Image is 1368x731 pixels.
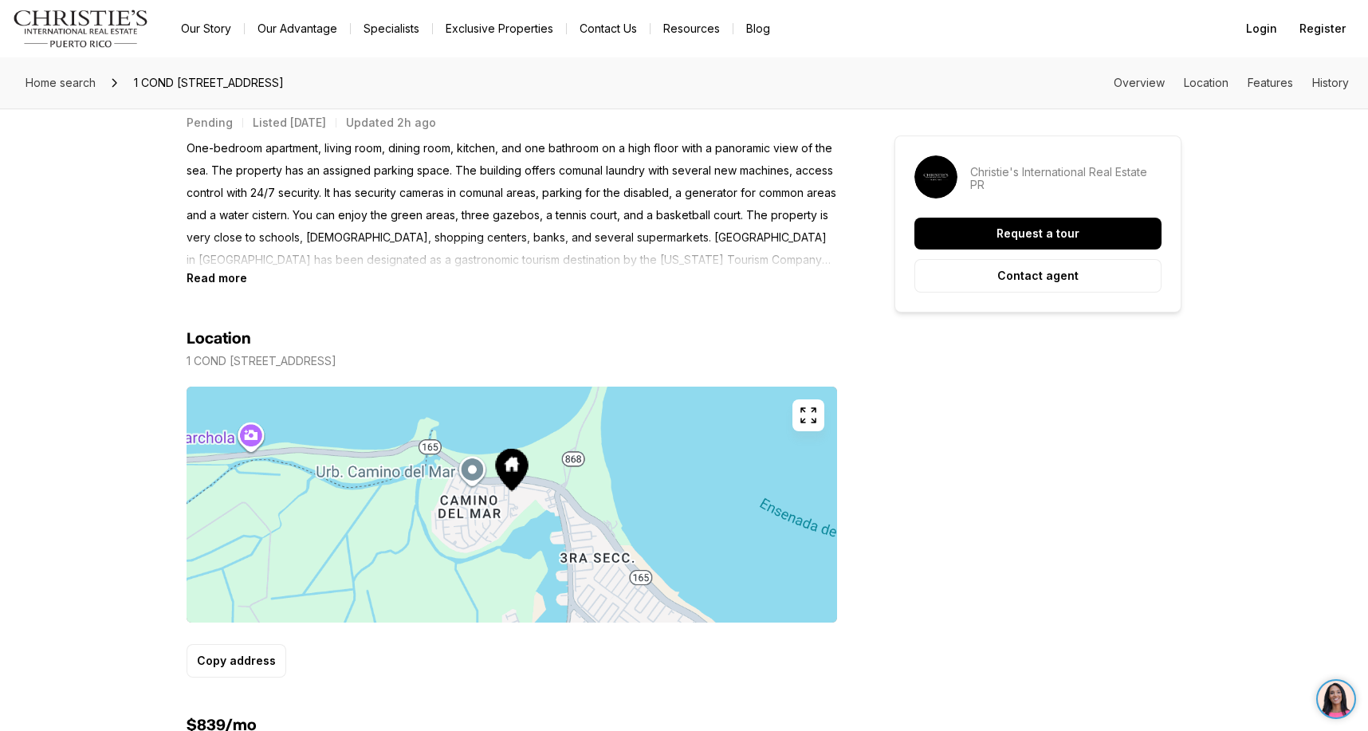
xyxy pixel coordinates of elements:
h4: Location [187,329,251,348]
button: Copy address [187,644,286,678]
p: Copy address [197,654,276,667]
img: be3d4b55-7850-4bcb-9297-a2f9cd376e78.png [10,10,46,46]
a: Skip to: Overview [1114,76,1165,89]
span: Login [1246,22,1277,35]
button: Contact Us [567,18,650,40]
p: Christie's International Real Estate PR [970,166,1162,191]
a: Skip to: History [1312,76,1349,89]
p: One-bedroom apartment, living room, dining room, kitchen, and one bathroom on a high floor with a... [187,137,837,271]
p: Listed [DATE] [253,116,326,129]
a: Home search [19,70,102,96]
span: Register [1299,22,1346,35]
p: Updated 2h ago [346,116,436,129]
span: Home search [26,76,96,89]
p: Contact agent [997,269,1079,282]
a: Blog [733,18,783,40]
nav: Page section menu [1114,77,1349,89]
button: Read more [187,271,247,285]
p: Pending [187,116,233,129]
span: 1 COND [STREET_ADDRESS] [128,70,290,96]
button: Contact agent [914,259,1162,293]
a: Our Story [168,18,244,40]
button: Register [1290,13,1355,45]
img: Map of 1 COND LAGOS DEL NORTE #1205, LEVITTOWN PR, 00949 [187,387,837,623]
a: Skip to: Features [1248,76,1293,89]
p: 1 COND [STREET_ADDRESS] [187,355,336,367]
p: Request a tour [997,227,1079,240]
a: Specialists [351,18,432,40]
a: Resources [651,18,733,40]
button: Request a tour [914,218,1162,250]
a: Our Advantage [245,18,350,40]
a: Exclusive Properties [433,18,566,40]
button: Login [1236,13,1287,45]
img: logo [13,10,149,48]
a: Skip to: Location [1184,76,1228,89]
